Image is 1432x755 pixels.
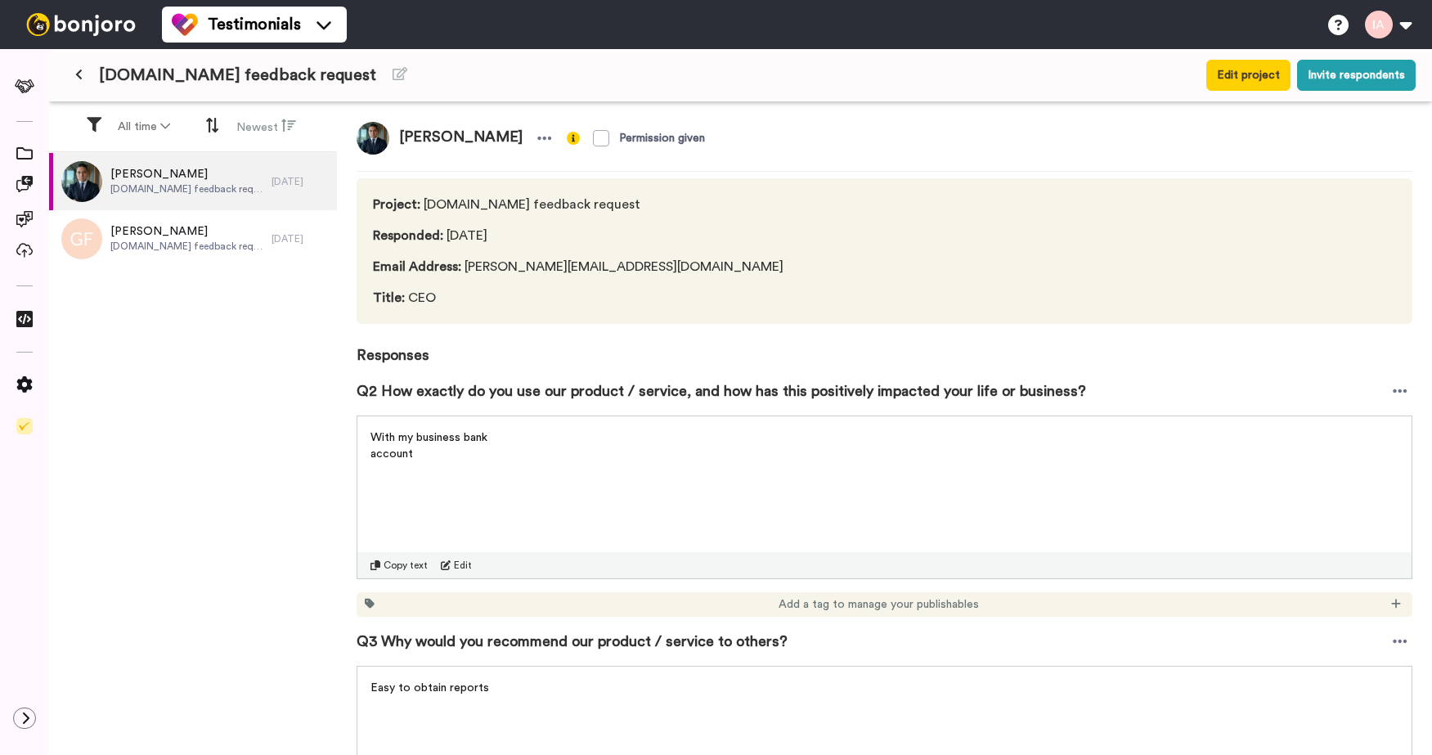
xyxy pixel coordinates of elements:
img: gf.png [61,218,102,259]
span: Add a tag to manage your publishables [779,596,979,613]
span: [DOMAIN_NAME] feedback request [110,182,263,195]
img: tm-color.svg [172,11,198,38]
div: [DATE] [272,232,329,245]
button: Newest [227,111,306,142]
span: Edit [454,559,472,572]
span: [DOMAIN_NAME] feedback request [99,64,376,87]
span: [DOMAIN_NAME] feedback request [373,195,783,214]
img: Checklist.svg [16,418,33,434]
span: Q3 Why would you recommend our product / service to others? [357,630,788,653]
span: [PERSON_NAME] [110,223,263,240]
span: Title : [373,291,405,304]
span: [PERSON_NAME][EMAIL_ADDRESS][DOMAIN_NAME] [373,257,783,276]
span: Easy to obtain reports [370,682,489,694]
span: [DATE] [373,226,783,245]
a: [PERSON_NAME][DOMAIN_NAME] feedback request[DATE] [49,153,337,210]
span: [PERSON_NAME] [389,122,532,155]
div: [DATE] [272,175,329,188]
span: Email Address : [373,260,461,273]
span: Responded : [373,229,443,242]
span: Copy text [384,559,428,572]
span: With my business bank [370,432,487,443]
span: CEO [373,288,783,308]
span: Testimonials [208,13,301,36]
button: Invite respondents [1297,60,1416,91]
button: Edit project [1206,60,1291,91]
img: info-yellow.svg [567,132,580,145]
span: [PERSON_NAME] [110,166,263,182]
div: Permission given [619,130,705,146]
a: [PERSON_NAME][DOMAIN_NAME] feedback request[DATE] [49,210,337,267]
span: Q2 How exactly do you use our product / service, and how has this positively impacted your life o... [357,380,1086,402]
span: [DOMAIN_NAME] feedback request [110,240,263,253]
img: f98f9ed0-9bcf-474d-beb9-1a68c5907d59.jpeg [357,122,389,155]
img: f98f9ed0-9bcf-474d-beb9-1a68c5907d59.jpeg [61,161,102,202]
span: Project : [373,198,420,211]
button: All time [108,112,180,142]
span: account [370,448,413,460]
span: Responses [357,324,1412,366]
img: bj-logo-header-white.svg [20,13,142,36]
